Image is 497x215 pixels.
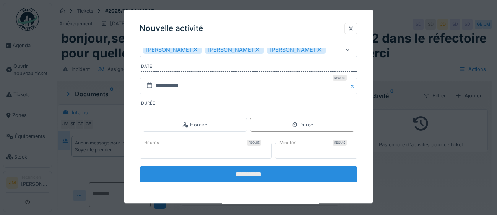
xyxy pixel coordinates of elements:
[333,75,347,81] div: Requis
[247,140,261,146] div: Requis
[141,64,357,72] label: Date
[349,78,357,94] button: Close
[141,100,357,109] label: Durée
[205,46,264,54] div: [PERSON_NAME]
[292,121,313,128] div: Durée
[267,46,326,54] div: [PERSON_NAME]
[143,140,161,146] label: Heures
[278,140,298,146] label: Minutes
[333,140,347,146] div: Requis
[143,46,202,54] div: [PERSON_NAME]
[140,24,203,33] h3: Nouvelle activité
[182,121,207,128] div: Horaire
